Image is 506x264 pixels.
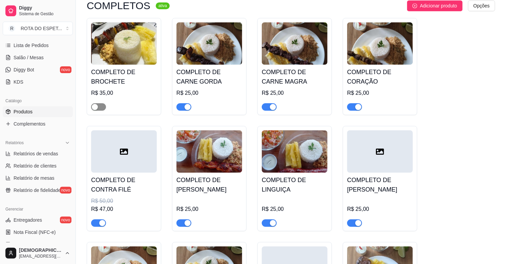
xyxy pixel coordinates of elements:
[91,22,157,65] img: product-image
[262,22,328,65] img: product-image
[262,175,328,194] h4: COMPLETO DE LINGUIÇA
[3,148,73,159] a: Relatórios de vendas
[176,130,242,173] img: product-image
[473,2,490,9] span: Opções
[19,254,62,259] span: [EMAIL_ADDRESS][DOMAIN_NAME]
[3,40,73,51] a: Lista de Pedidos
[14,187,61,194] span: Relatório de fidelidade
[3,245,73,261] button: [DEMOGRAPHIC_DATA][EMAIL_ADDRESS][DOMAIN_NAME]
[3,227,73,238] a: Nota Fiscal (NFC-e)
[14,120,45,127] span: Complementos
[5,140,24,146] span: Relatórios
[87,2,150,10] h3: COMPLETOS
[91,89,157,97] div: R$ 35,00
[91,197,157,205] div: R$ 50,00
[468,0,495,11] button: Opções
[156,2,170,9] sup: ativa
[3,3,73,19] a: DiggySistema de Gestão
[3,76,73,87] a: KDS
[3,22,73,35] button: Select a team
[420,2,457,9] span: Adicionar produto
[347,89,413,97] div: R$ 25,00
[3,52,73,63] a: Salão / Mesas
[262,205,328,213] div: R$ 25,00
[3,106,73,117] a: Produtos
[413,3,417,8] span: plus-circle
[91,67,157,86] h4: COMPLETO DE BROCHETE
[14,217,42,223] span: Entregadores
[347,205,413,213] div: R$ 25,00
[14,54,44,61] span: Salão / Mesas
[14,66,34,73] span: Diggy Bot
[3,239,73,250] a: Controle de caixa
[262,130,328,173] img: product-image
[14,241,50,248] span: Controle de caixa
[14,150,58,157] span: Relatórios de vendas
[176,22,242,65] img: product-image
[19,5,70,11] span: Diggy
[347,67,413,86] h4: COMPLETO DE CORAÇÃO
[14,79,23,85] span: KDS
[21,25,62,32] div: ROTA DO ESPET ...
[176,175,242,194] h4: COMPLETO DE [PERSON_NAME]
[176,89,242,97] div: R$ 25,00
[176,205,242,213] div: R$ 25,00
[14,108,33,115] span: Produtos
[91,205,157,213] div: R$ 47,00
[3,173,73,183] a: Relatório de mesas
[91,175,157,194] h4: COMPLETO DE CONTRA FILÉ
[3,118,73,129] a: Complementos
[14,175,55,181] span: Relatório de mesas
[14,162,57,169] span: Relatório de clientes
[14,229,56,236] span: Nota Fiscal (NFC-e)
[14,42,49,49] span: Lista de Pedidos
[3,215,73,225] a: Entregadoresnovo
[19,11,70,17] span: Sistema de Gestão
[347,175,413,194] h4: COMPLETO DE [PERSON_NAME]
[407,0,463,11] button: Adicionar produto
[262,67,328,86] h4: COMPLETO DE CARNE MAGRA
[3,64,73,75] a: Diggy Botnovo
[8,25,15,32] span: R
[3,185,73,196] a: Relatório de fidelidadenovo
[262,89,328,97] div: R$ 25,00
[347,22,413,65] img: product-image
[3,204,73,215] div: Gerenciar
[3,95,73,106] div: Catálogo
[176,67,242,86] h4: COMPLETO DE CARNE GORDA
[3,160,73,171] a: Relatório de clientes
[19,247,62,254] span: [DEMOGRAPHIC_DATA]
